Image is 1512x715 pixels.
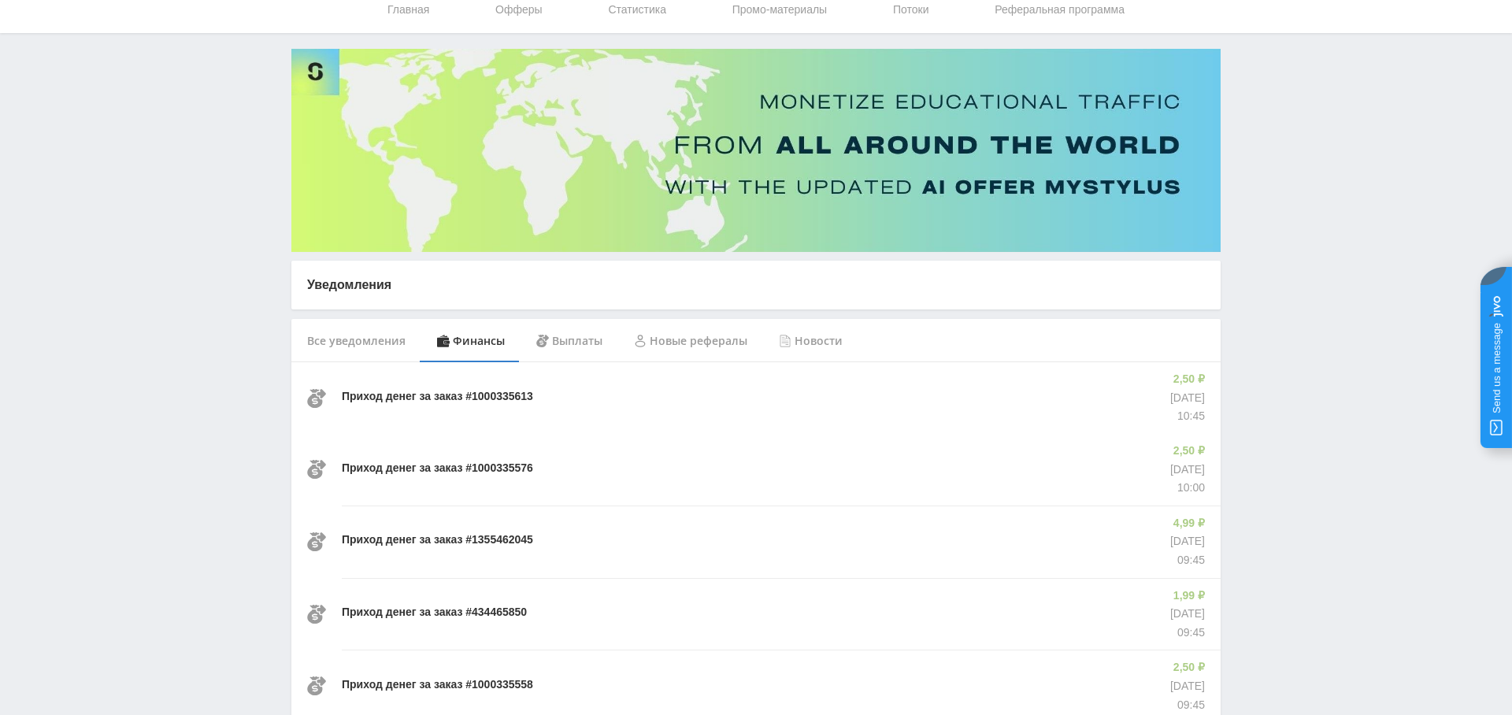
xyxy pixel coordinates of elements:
p: [DATE] [1170,462,1205,478]
img: Banner [291,49,1221,252]
p: Приход денег за заказ #1000335558 [342,677,533,693]
p: 10:00 [1170,480,1205,496]
p: 09:45 [1170,625,1205,641]
p: 4,99 ₽ [1170,516,1205,532]
p: Приход денег за заказ #1000335576 [342,461,533,476]
div: Финансы [421,319,521,363]
p: 09:45 [1170,553,1205,569]
p: 09:45 [1170,698,1205,713]
p: Приход денег за заказ #1355462045 [342,532,533,548]
p: [DATE] [1170,391,1205,406]
p: 10:45 [1170,409,1205,424]
p: Приход денег за заказ #434465850 [342,605,527,621]
div: Новые рефералы [618,319,763,363]
p: 2,50 ₽ [1170,372,1205,387]
div: Все уведомления [291,319,421,363]
p: Уведомления [307,276,1205,294]
p: 2,50 ₽ [1170,660,1205,676]
div: Новости [763,319,858,363]
p: [DATE] [1170,606,1205,622]
p: Приход денег за заказ #1000335613 [342,389,533,405]
p: 2,50 ₽ [1170,443,1205,459]
p: 1,99 ₽ [1170,588,1205,604]
p: [DATE] [1170,679,1205,695]
div: Выплаты [521,319,618,363]
p: [DATE] [1170,534,1205,550]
